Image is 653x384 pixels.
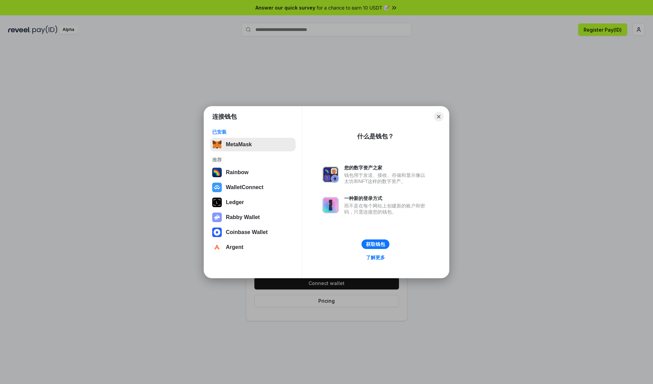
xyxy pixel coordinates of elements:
[226,199,244,205] div: Ledger
[212,129,294,135] div: 已安装
[226,214,260,220] div: Rabby Wallet
[344,165,429,171] div: 您的数字资产之家
[226,184,264,190] div: WalletConnect
[226,244,244,250] div: Argent
[226,169,249,176] div: Rainbow
[210,166,296,179] button: Rainbow
[212,228,222,237] img: svg+xml,%3Csvg%20width%3D%2228%22%20height%3D%2228%22%20viewBox%3D%220%200%2028%2028%22%20fill%3D...
[212,198,222,207] img: svg+xml,%3Csvg%20xmlns%3D%22http%3A%2F%2Fwww.w3.org%2F2000%2Fsvg%22%20width%3D%2228%22%20height%3...
[366,254,385,261] div: 了解更多
[212,213,222,222] img: svg+xml,%3Csvg%20xmlns%3D%22http%3A%2F%2Fwww.w3.org%2F2000%2Fsvg%22%20fill%3D%22none%22%20viewBox...
[344,172,429,184] div: 钱包用于发送、接收、存储和显示像以太坊和NFT这样的数字资产。
[357,132,394,140] div: 什么是钱包？
[210,226,296,239] button: Coinbase Wallet
[212,243,222,252] img: svg+xml,%3Csvg%20width%3D%2228%22%20height%3D%2228%22%20viewBox%3D%220%200%2028%2028%22%20fill%3D...
[344,195,429,201] div: 一种新的登录方式
[344,203,429,215] div: 而不是在每个网站上创建新的账户和密码，只需连接您的钱包。
[212,113,237,121] h1: 连接钱包
[212,168,222,177] img: svg+xml,%3Csvg%20width%3D%22120%22%20height%3D%22120%22%20viewBox%3D%220%200%20120%20120%22%20fil...
[434,112,443,121] button: Close
[210,196,296,209] button: Ledger
[212,183,222,192] img: svg+xml,%3Csvg%20width%3D%2228%22%20height%3D%2228%22%20viewBox%3D%220%200%2028%2028%22%20fill%3D...
[366,241,385,247] div: 获取钱包
[210,211,296,224] button: Rabby Wallet
[362,253,389,262] a: 了解更多
[212,157,294,163] div: 推荐
[322,166,339,183] img: svg+xml,%3Csvg%20xmlns%3D%22http%3A%2F%2Fwww.w3.org%2F2000%2Fsvg%22%20fill%3D%22none%22%20viewBox...
[210,138,296,151] button: MetaMask
[226,229,268,235] div: Coinbase Wallet
[322,197,339,213] img: svg+xml,%3Csvg%20xmlns%3D%22http%3A%2F%2Fwww.w3.org%2F2000%2Fsvg%22%20fill%3D%22none%22%20viewBox...
[212,140,222,149] img: svg+xml,%3Csvg%20fill%3D%22none%22%20height%3D%2233%22%20viewBox%3D%220%200%2035%2033%22%20width%...
[210,181,296,194] button: WalletConnect
[226,141,252,148] div: MetaMask
[210,240,296,254] button: Argent
[362,239,389,249] button: 获取钱包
